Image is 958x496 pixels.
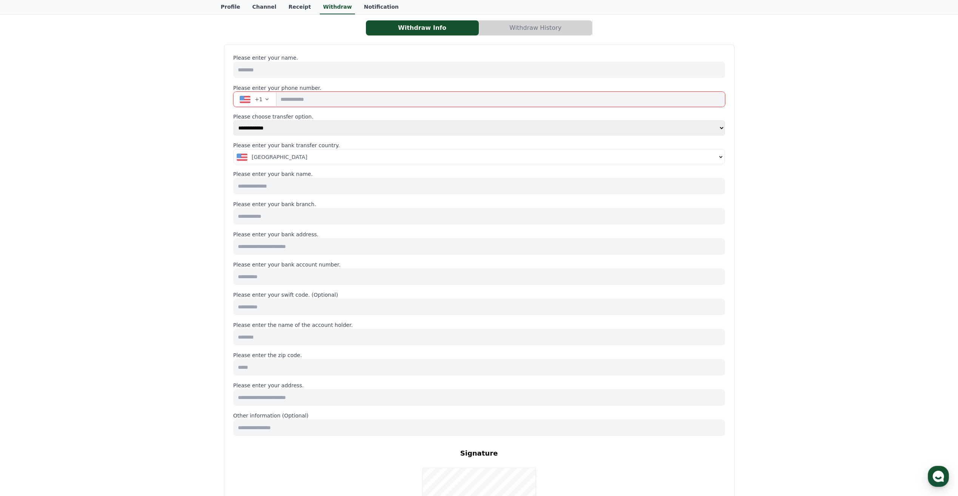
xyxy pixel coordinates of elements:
[233,382,725,389] p: Please enter your address.
[233,321,725,329] p: Please enter the name of the account holder.
[233,84,725,92] p: Please enter your phone number.
[97,239,145,258] a: Settings
[50,239,97,258] a: Messages
[233,412,725,419] p: Other information (Optional)
[233,291,725,299] p: Please enter your swift code. (Optional)
[233,113,725,120] p: Please choose transfer option.
[63,251,85,257] span: Messages
[233,54,725,62] p: Please enter your name.
[19,251,32,257] span: Home
[233,261,725,268] p: Please enter your bank account number.
[233,170,725,178] p: Please enter your bank name.
[255,96,263,103] span: +1
[460,448,498,459] p: Signature
[2,239,50,258] a: Home
[252,153,307,161] span: [GEOGRAPHIC_DATA]
[233,200,725,208] p: Please enter your bank branch.
[233,351,725,359] p: Please enter the zip code.
[112,251,130,257] span: Settings
[233,231,725,238] p: Please enter your bank address.
[366,20,479,35] button: Withdraw Info
[479,20,592,35] button: Withdraw History
[233,142,725,149] p: Please enter your bank transfer country.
